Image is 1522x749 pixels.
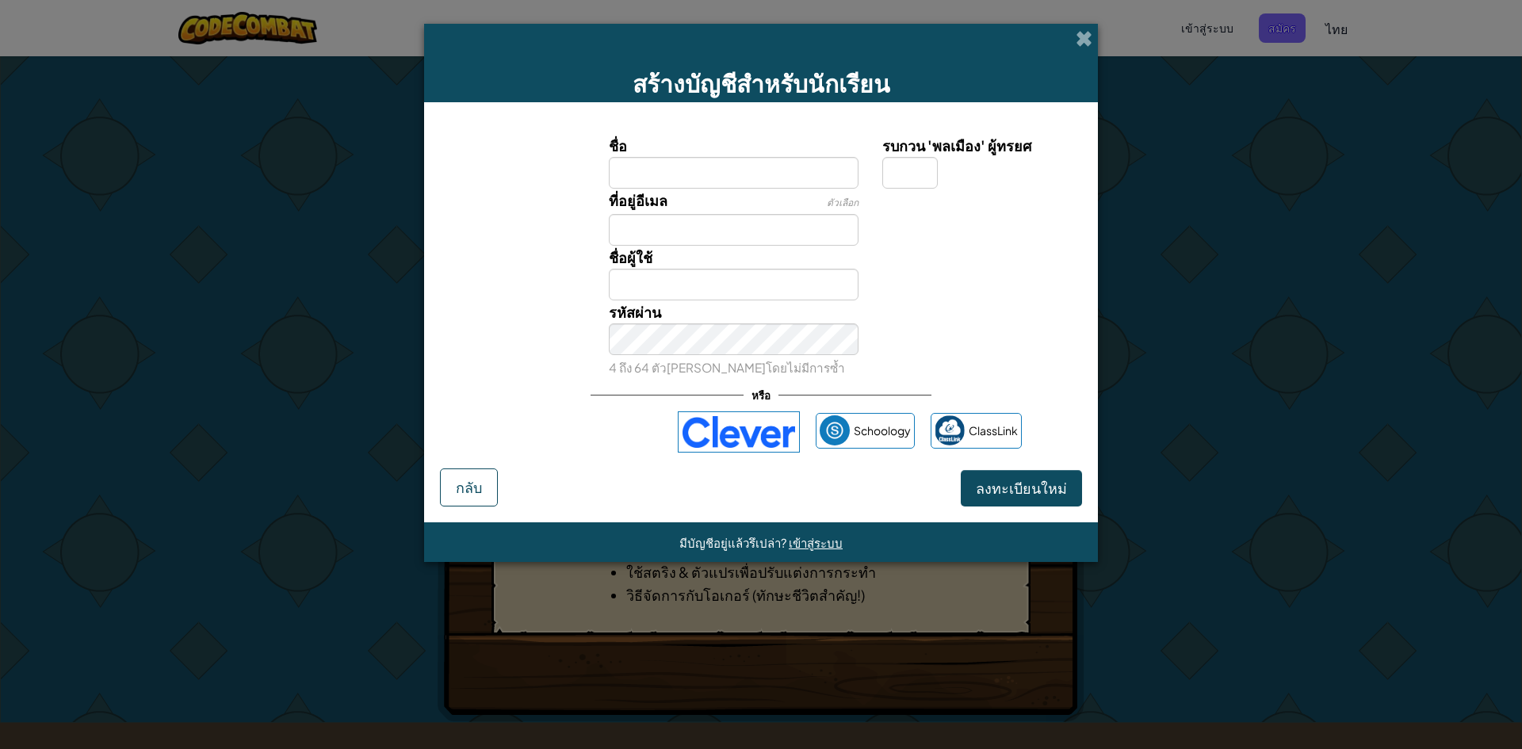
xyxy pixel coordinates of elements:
[633,68,890,98] span: สร้างบัญชีสำหรับนักเรียน
[854,419,911,442] span: Schoology
[827,197,859,208] span: ตัวเลือก
[744,384,778,407] span: หรือ
[679,535,789,550] span: มีบัญชีอยู่แล้วรึเปล่า?
[609,360,845,375] small: 4 ถึง 64 ตัว[PERSON_NAME]โดยไม่มีการซ้ำ
[440,468,498,506] button: กลับ
[609,303,661,321] span: รหัสผ่าน
[456,478,482,496] span: กลับ
[493,415,670,449] iframe: ปุ่มลงชื่อเข้าใช้ด้วย Google
[935,415,965,445] img: classlink-logo-small.png
[789,535,843,550] a: เข้าสู่ระบบ
[882,136,1031,155] span: รบกวน 'พลเมือง' ผู้ทรยศ
[820,415,850,445] img: schoology.png
[976,479,1067,497] span: ลงทะเบียนใหม่
[969,419,1018,442] span: ClassLink
[961,470,1082,506] button: ลงทะเบียนใหม่
[609,191,667,209] span: ที่อยู่อีเมล
[609,248,652,266] span: ชื่อผู้ใช้
[609,136,627,155] span: ชื่อ
[678,411,800,453] img: clever-logo-blue.png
